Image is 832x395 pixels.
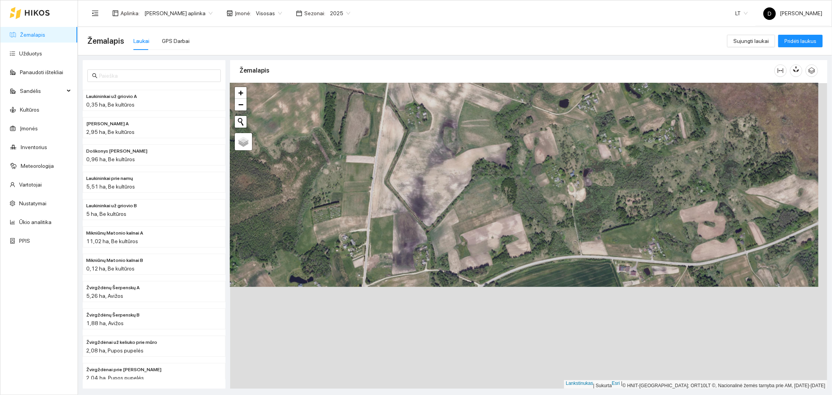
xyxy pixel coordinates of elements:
[133,38,149,44] font: Laukai
[296,10,302,16] span: kalendorius
[19,181,42,188] a: Vartotojai
[86,211,126,217] font: 5 ha, Be kultūros
[778,38,823,44] a: Pridėti laukus
[86,120,129,128] span: Doškonys Sabonienė A
[324,10,325,16] font: :
[86,347,144,354] font: 2,08 ha, Pupos pupelės
[21,163,54,169] a: Meteorologija
[21,144,47,150] a: Inventorius
[86,183,135,190] font: 5,51 ha, Be kultūros
[86,94,137,99] font: Laukininkai už griovio A
[86,175,133,182] span: Laukininkai prie namų
[86,340,157,345] font: Žvirgždėnai už keliuko prie mūro
[238,100,243,109] font: −
[86,375,144,381] font: 2,04 ha, Pupos pupelės
[235,99,247,110] a: Atitolinti
[727,38,775,44] a: Sujungti laukai
[86,101,135,108] font: 0,35 ha, Be kultūros
[623,383,825,388] font: © HNIT-[GEOGRAPHIC_DATA]; ORT10LT ©, Nacionalinė žemės tarnyba prie AM, [DATE]-[DATE]
[19,219,51,225] a: Ūkio analitika
[774,64,787,77] button: stulpelio plotis
[238,88,243,98] font: +
[304,10,324,16] font: Sezonai
[778,35,823,47] button: Pridėti laukus
[144,7,213,19] span: Donato Klimkevičiaus aplinka
[20,107,39,113] a: Kultūros
[86,176,133,181] font: Laukininkai prie namų
[250,10,251,16] font: :
[256,10,275,16] font: Visosas
[727,35,775,47] button: Sujungti laukai
[20,69,63,75] a: Panaudoti ištekliai
[86,156,135,162] font: 0,96 ha, Be kultūros
[19,238,30,244] a: PPIS
[92,73,98,78] span: paieška
[735,10,741,16] font: LT
[780,10,822,16] font: [PERSON_NAME]
[86,238,138,244] font: 11,02 ha, Be kultūros
[86,129,135,135] font: 2,95 ha, Be kultūros
[330,7,350,19] span: 2025
[20,88,41,94] font: Sandėlis
[86,265,135,272] font: 0,12 ha, Be kultūros
[121,10,138,16] font: Aplinka
[20,125,38,132] a: Įmonės
[593,383,612,388] font: | Sukurta
[86,293,123,299] font: 5,26 ha, Avižos
[235,10,250,16] font: Įmonė
[138,10,140,16] font: :
[768,11,772,17] font: D
[86,257,143,264] span: Mikniūnų Matonio kalnai B
[86,284,140,292] span: Žvirgždėnų Šerpenskų A
[87,5,103,21] button: meniu sulankstymas
[20,32,45,38] a: Žemalapis
[735,7,748,19] span: LT
[256,7,282,19] span: Visosas
[87,36,124,46] font: Žemalapis
[86,121,129,126] font: [PERSON_NAME] A
[86,148,147,154] font: Doškonys [PERSON_NAME]
[86,93,137,100] span: Laukininkai už griovio A
[775,68,786,74] span: stulpelio plotis
[86,312,140,318] font: Žvirgždėnų Šerpenskų B
[86,258,143,263] font: Mikniūnų Matonio kalnai B
[86,202,137,210] span: Laukininkai už griovio B
[621,381,623,386] font: |
[612,381,620,386] a: Esri
[86,203,137,208] font: Laukininkai už griovio B
[235,116,247,128] button: Pradėti naują paiešką
[86,285,140,290] font: Žvirgždėnų Šerpenskų A
[566,381,593,386] a: Lankstinukas
[733,38,769,44] font: Sujungti laukai
[19,50,42,57] a: Užduotys
[784,38,816,44] font: Pridėti laukus
[86,148,147,155] span: Doškonys Sabonienė B.
[162,38,190,44] font: GPS Darbai
[86,320,124,326] font: 1,88 ha, Avižos
[86,367,161,372] font: Žvirgždėnai prie [PERSON_NAME]
[227,10,233,16] span: parduotuvė
[99,71,216,80] input: Paieška
[86,366,161,374] span: Žvirgždėnai prie mūro Močiutės
[86,230,143,237] span: Mikniūnų Matonio kalnai A
[19,200,46,206] a: Nustatymai
[87,35,124,47] span: Žemalapis
[86,339,157,346] span: Žvirgždėnai už keliuko prie mūro
[235,87,247,99] a: Priartinti
[92,10,99,17] span: meniu sulankstymas
[86,230,143,236] font: Mikniūnų Matonio kalnai A
[239,67,270,74] font: Žemalapis
[235,133,252,150] a: Sluoksniai
[112,10,119,16] span: išdėstymas
[86,311,140,319] span: Žvirgždėnų Šerpenskų B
